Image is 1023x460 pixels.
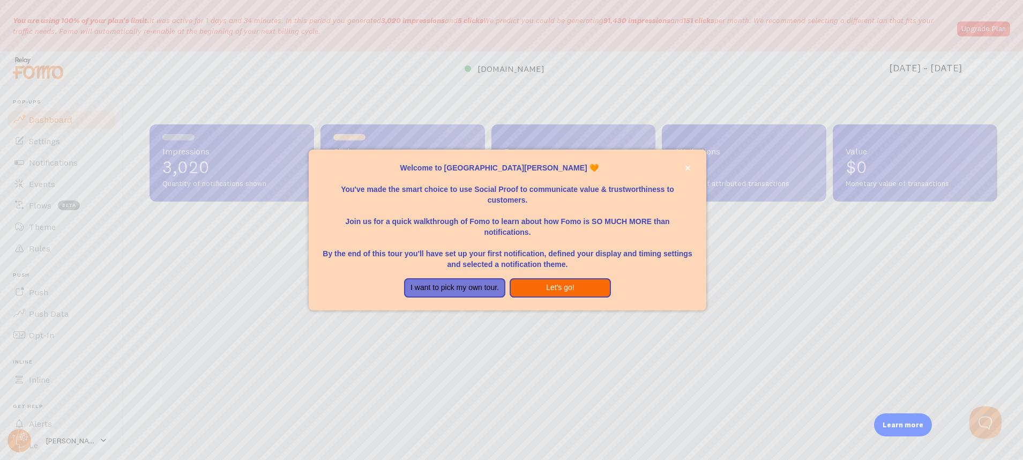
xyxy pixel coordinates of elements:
p: Join us for a quick walkthrough of Fomo to learn about how Fomo is SO MUCH MORE than notifications. [322,205,693,238]
button: Let's go! [510,278,611,298]
p: Learn more [883,420,923,430]
div: Learn more [874,413,932,436]
p: By the end of this tour you'll have set up your first notification, defined your display and timi... [322,238,693,270]
p: You've made the smart choice to use Social Proof to communicate value & trustworthiness to custom... [322,173,693,205]
div: Welcome to Fomo, Jeannie North 🧡You&amp;#39;ve made the smart choice to use Social Proof to commu... [309,150,706,310]
button: close, [682,162,693,174]
button: I want to pick my own tour. [404,278,505,298]
p: Welcome to [GEOGRAPHIC_DATA][PERSON_NAME] 🧡 [322,162,693,173]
